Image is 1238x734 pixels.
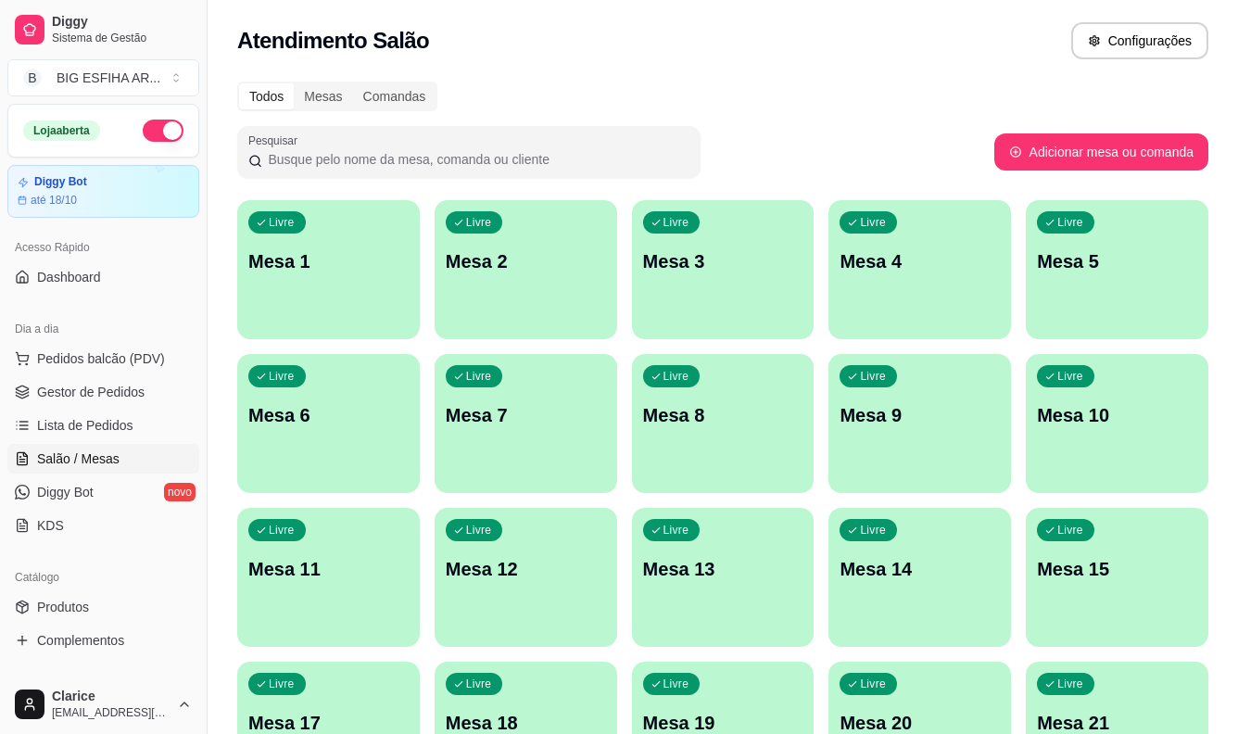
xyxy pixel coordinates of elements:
[237,508,420,647] button: LivreMesa 11
[1057,215,1083,230] p: Livre
[37,349,165,368] span: Pedidos balcão (PDV)
[860,369,886,384] p: Livre
[57,69,160,87] div: BIG ESFIHA AR ...
[1037,556,1197,582] p: Mesa 15
[237,26,429,56] h2: Atendimento Salão
[7,563,199,592] div: Catálogo
[7,314,199,344] div: Dia a dia
[632,508,815,647] button: LivreMesa 13
[446,556,606,582] p: Mesa 12
[435,508,617,647] button: LivreMesa 12
[31,193,77,208] article: até 18/10
[239,83,294,109] div: Todos
[37,631,124,650] span: Complementos
[34,175,87,189] article: Diggy Bot
[828,200,1011,339] button: LivreMesa 4
[860,523,886,538] p: Livre
[37,416,133,435] span: Lista de Pedidos
[643,402,803,428] p: Mesa 8
[353,83,436,109] div: Comandas
[37,268,101,286] span: Dashboard
[7,511,199,540] a: KDS
[1057,369,1083,384] p: Livre
[994,133,1208,171] button: Adicionar mesa ou comanda
[7,592,199,622] a: Produtos
[466,677,492,691] p: Livre
[7,165,199,218] a: Diggy Botaté 18/10
[1057,677,1083,691] p: Livre
[52,689,170,705] span: Clarice
[1057,523,1083,538] p: Livre
[7,411,199,440] a: Lista de Pedidos
[237,200,420,339] button: LivreMesa 1
[1026,508,1208,647] button: LivreMesa 15
[7,262,199,292] a: Dashboard
[37,449,120,468] span: Salão / Mesas
[1071,22,1208,59] button: Configurações
[632,354,815,493] button: LivreMesa 8
[840,556,1000,582] p: Mesa 14
[446,248,606,274] p: Mesa 2
[7,233,199,262] div: Acesso Rápido
[7,444,199,474] a: Salão / Mesas
[37,383,145,401] span: Gestor de Pedidos
[294,83,352,109] div: Mesas
[7,682,199,727] button: Clarice[EMAIL_ADDRESS][DOMAIN_NAME]
[828,354,1011,493] button: LivreMesa 9
[1037,248,1197,274] p: Mesa 5
[52,705,170,720] span: [EMAIL_ADDRESS][DOMAIN_NAME]
[632,200,815,339] button: LivreMesa 3
[37,598,89,616] span: Produtos
[860,215,886,230] p: Livre
[23,69,42,87] span: B
[643,248,803,274] p: Mesa 3
[1026,200,1208,339] button: LivreMesa 5
[860,677,886,691] p: Livre
[7,59,199,96] button: Select a team
[663,677,689,691] p: Livre
[269,523,295,538] p: Livre
[643,556,803,582] p: Mesa 13
[37,516,64,535] span: KDS
[52,14,192,31] span: Diggy
[663,215,689,230] p: Livre
[7,7,199,52] a: DiggySistema de Gestão
[237,354,420,493] button: LivreMesa 6
[37,483,94,501] span: Diggy Bot
[828,508,1011,647] button: LivreMesa 14
[269,215,295,230] p: Livre
[435,354,617,493] button: LivreMesa 7
[7,344,199,373] button: Pedidos balcão (PDV)
[7,477,199,507] a: Diggy Botnovo
[663,369,689,384] p: Livre
[446,402,606,428] p: Mesa 7
[248,402,409,428] p: Mesa 6
[269,369,295,384] p: Livre
[663,523,689,538] p: Livre
[7,377,199,407] a: Gestor de Pedidos
[840,402,1000,428] p: Mesa 9
[466,369,492,384] p: Livre
[143,120,183,142] button: Alterar Status
[248,556,409,582] p: Mesa 11
[248,248,409,274] p: Mesa 1
[466,215,492,230] p: Livre
[435,200,617,339] button: LivreMesa 2
[52,31,192,45] span: Sistema de Gestão
[466,523,492,538] p: Livre
[1026,354,1208,493] button: LivreMesa 10
[840,248,1000,274] p: Mesa 4
[269,677,295,691] p: Livre
[23,120,100,141] div: Loja aberta
[1037,402,1197,428] p: Mesa 10
[248,133,304,148] label: Pesquisar
[7,626,199,655] a: Complementos
[262,150,689,169] input: Pesquisar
